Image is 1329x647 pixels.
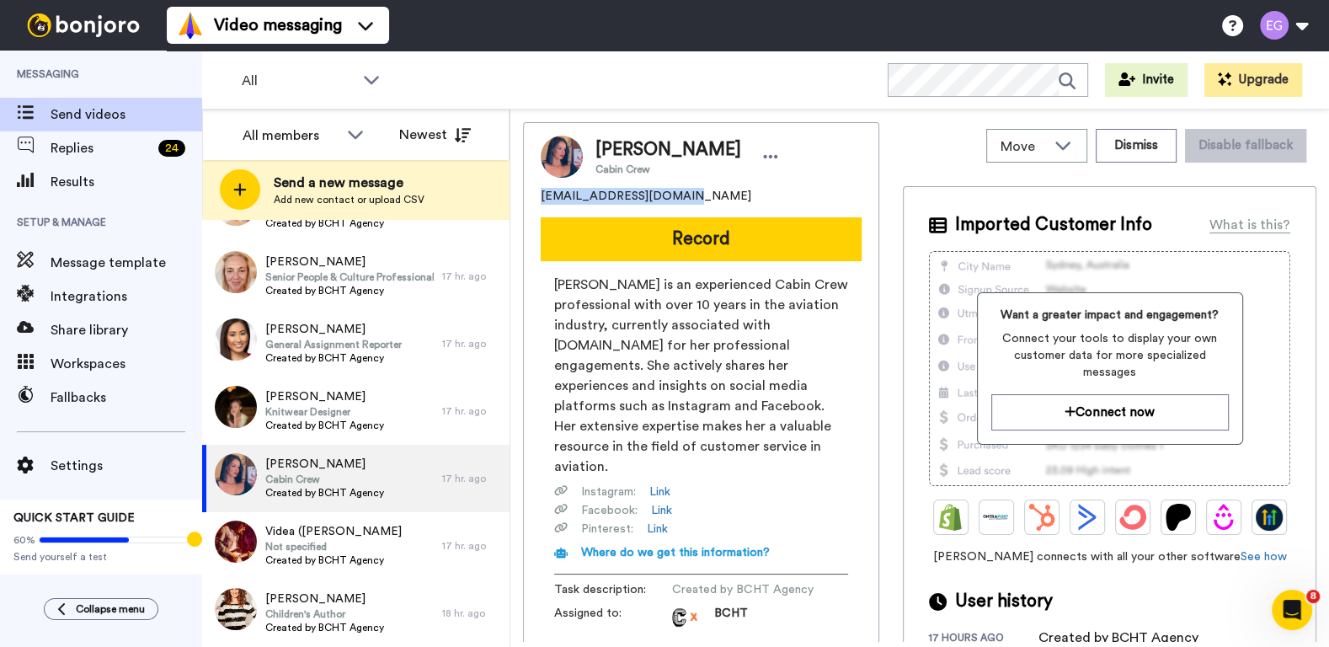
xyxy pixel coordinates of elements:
[214,13,342,37] span: Video messaging
[44,598,158,620] button: Collapse menu
[1272,590,1312,630] iframe: Intercom live chat
[265,405,384,419] span: Knitwear Designer
[265,621,384,634] span: Created by BCHT Agency
[242,71,355,91] span: All
[541,188,751,205] span: [EMAIL_ADDRESS][DOMAIN_NAME]
[51,172,202,192] span: Results
[554,605,672,630] span: Assigned to:
[1306,590,1320,603] span: 8
[387,118,483,152] button: Newest
[714,605,748,630] span: BCHT
[1165,504,1192,531] img: Patreon
[1241,551,1287,563] a: See how
[595,137,741,163] span: [PERSON_NAME]
[1256,504,1283,531] img: GoHighLevel
[581,502,638,519] span: Facebook :
[442,472,501,485] div: 17 hr. ago
[442,539,501,553] div: 17 hr. ago
[265,486,384,500] span: Created by BCHT Agency
[1074,504,1101,531] img: ActiveCampaign
[215,453,257,495] img: dd3b4dcf-40d4-449d-b76e-255bb4fe1d6c.jpg
[442,337,501,350] div: 17 hr. ago
[1209,215,1290,235] div: What is this?
[274,193,424,206] span: Add new contact or upload CSV
[265,456,384,473] span: [PERSON_NAME]
[1105,63,1188,97] button: Invite
[265,553,402,567] span: Created by BCHT Agency
[991,307,1229,323] span: Want a greater impact and engagement?
[51,354,202,374] span: Workspaces
[274,173,424,193] span: Send a new message
[937,504,964,531] img: Shopify
[243,126,339,146] div: All members
[1119,504,1146,531] img: ConvertKit
[581,484,636,500] span: Instagram :
[991,394,1229,430] button: Connect now
[51,456,202,476] span: Settings
[1028,504,1055,531] img: Hubspot
[158,140,185,157] div: 24
[554,275,848,477] span: [PERSON_NAME] is an experienced Cabin Crew professional with over 10 years in the aviation indust...
[929,548,1290,565] span: [PERSON_NAME] connects with all your other software
[13,550,189,564] span: Send yourself a test
[265,217,385,230] span: Created by BCHT Agency
[51,286,202,307] span: Integrations
[1210,504,1237,531] img: Drip
[541,136,583,178] img: Image of Basma Badia
[265,254,434,270] span: [PERSON_NAME]
[215,588,257,630] img: f2a008fb-6845-44c0-af7e-c8e77d0c1ccf.jpg
[581,547,770,559] span: Where do we get this information?
[13,512,135,524] span: QUICK START GUIDE
[265,338,402,351] span: General Assignment Reporter
[649,484,670,500] a: Link
[581,521,633,537] span: Pinterest :
[51,138,152,158] span: Replies
[51,253,202,273] span: Message template
[265,419,384,432] span: Created by BCHT Agency
[187,532,202,547] div: Tooltip anchor
[215,318,257,361] img: f729d4d5-1b41-4e79-8fd5-8a7383dca156.jpg
[672,581,832,598] span: Created by BCHT Agency
[1001,136,1046,157] span: Move
[76,602,145,616] span: Collapse menu
[265,351,402,365] span: Created by BCHT Agency
[265,591,384,607] span: [PERSON_NAME]
[265,540,402,553] span: Not specified
[20,13,147,37] img: bj-logo-header-white.svg
[1204,63,1302,97] button: Upgrade
[442,270,501,283] div: 17 hr. ago
[983,504,1010,531] img: Ontraport
[955,212,1152,238] span: Imported Customer Info
[13,533,35,547] span: 60%
[1185,129,1306,163] button: Disable fallback
[1096,129,1177,163] button: Dismiss
[51,388,202,408] span: Fallbacks
[265,388,384,405] span: [PERSON_NAME]
[215,386,257,428] img: 1a40563c-2d92-4933-8d82-99a20bc29064.jpg
[265,523,402,540] span: Videa ([PERSON_NAME]
[442,404,501,418] div: 17 hr. ago
[554,581,672,598] span: Task description :
[265,270,434,284] span: Senior People & Culture Professional
[265,284,434,297] span: Created by BCHT Agency
[541,217,862,261] button: Record
[265,473,384,486] span: Cabin Crew
[651,502,672,519] a: Link
[51,104,202,125] span: Send videos
[442,607,501,620] div: 18 hr. ago
[177,12,204,39] img: vm-color.svg
[265,321,402,338] span: [PERSON_NAME]
[991,330,1229,381] span: Connect your tools to display your own customer data for more specialized messages
[595,163,741,176] span: Cabin Crew
[672,605,697,630] img: da9f78d6-c199-4464-8dfe-2283e209912d-1719894401.jpg
[215,251,257,293] img: 6b6f19db-28fb-49c3-953e-286a206e9edd.jpg
[647,521,668,537] a: Link
[265,607,384,621] span: Children's Author
[51,320,202,340] span: Share library
[215,521,257,563] img: a26ad397-dc37-4887-b6c3-6edf5d321108.jpg
[955,589,1053,614] span: User history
